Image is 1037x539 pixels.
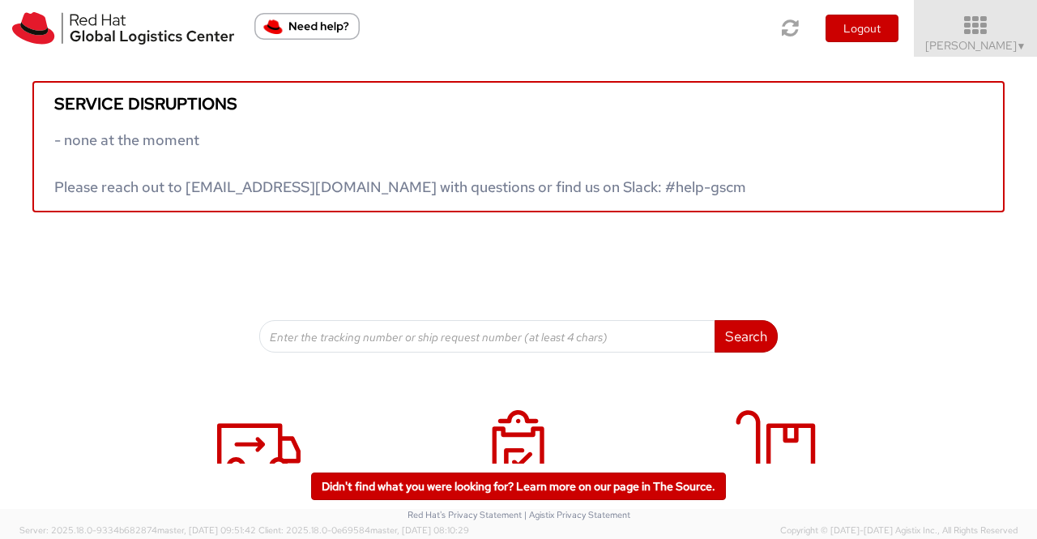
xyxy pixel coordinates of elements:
a: Didn't find what you were looking for? Learn more on our page in The Source. [311,473,726,500]
span: [PERSON_NAME] [925,38,1026,53]
button: Need help? [254,13,360,40]
a: Service disruptions - none at the moment Please reach out to [EMAIL_ADDRESS][DOMAIN_NAME] with qu... [32,81,1005,212]
a: Red Hat's Privacy Statement [408,509,522,520]
span: - none at the moment Please reach out to [EMAIL_ADDRESS][DOMAIN_NAME] with questions or find us o... [54,130,746,196]
button: Search [715,320,778,353]
span: master, [DATE] 08:10:29 [370,524,469,536]
button: Logout [826,15,898,42]
h5: Service disruptions [54,95,983,113]
span: ▼ [1017,40,1026,53]
span: master, [DATE] 09:51:42 [157,524,256,536]
img: rh-logistics-00dfa346123c4ec078e1.svg [12,12,234,45]
a: | Agistix Privacy Statement [524,509,630,520]
span: Server: 2025.18.0-9334b682874 [19,524,256,536]
span: Client: 2025.18.0-0e69584 [258,524,469,536]
input: Enter the tracking number or ship request number (at least 4 chars) [259,320,715,353]
span: Copyright © [DATE]-[DATE] Agistix Inc., All Rights Reserved [780,524,1018,537]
